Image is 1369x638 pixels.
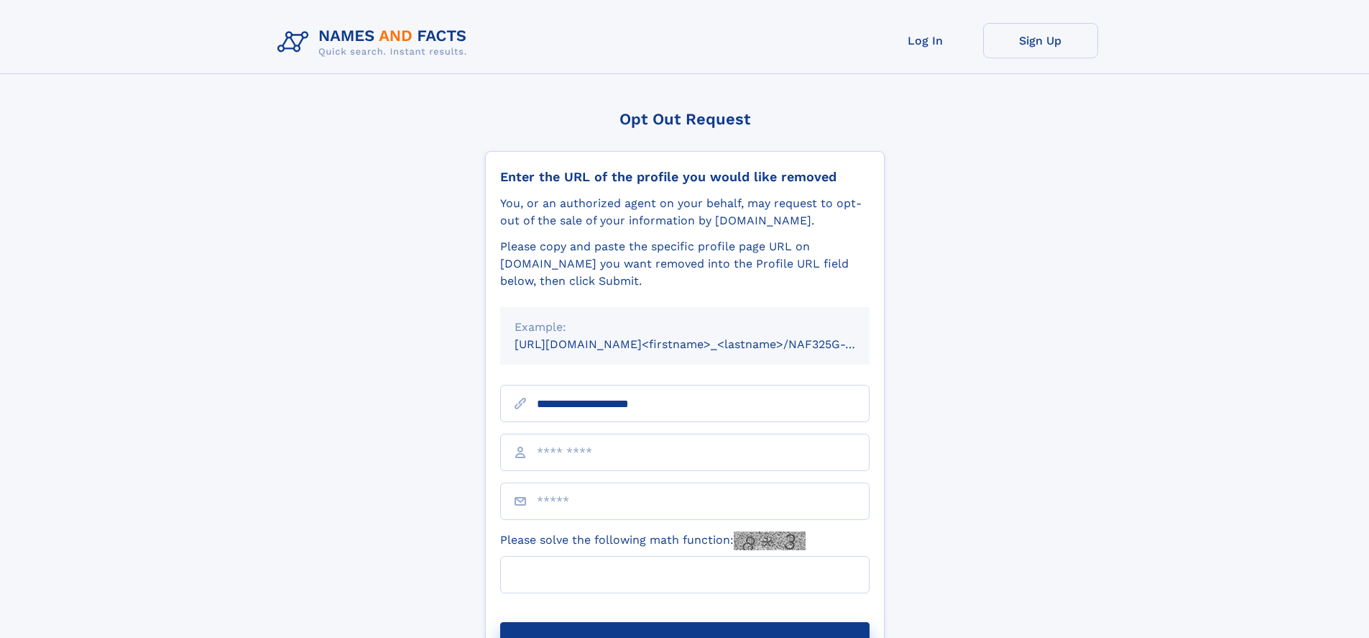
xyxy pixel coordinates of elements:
div: Please copy and paste the specific profile page URL on [DOMAIN_NAME] you want removed into the Pr... [500,238,870,290]
a: Sign Up [983,23,1098,58]
div: Enter the URL of the profile you would like removed [500,169,870,185]
div: Opt Out Request [485,110,885,128]
label: Please solve the following math function: [500,532,806,550]
div: Example: [515,319,855,336]
div: You, or an authorized agent on your behalf, may request to opt-out of the sale of your informatio... [500,195,870,229]
small: [URL][DOMAIN_NAME]<firstname>_<lastname>/NAF325G-xxxxxxxx [515,337,897,351]
img: Logo Names and Facts [272,23,479,62]
a: Log In [868,23,983,58]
